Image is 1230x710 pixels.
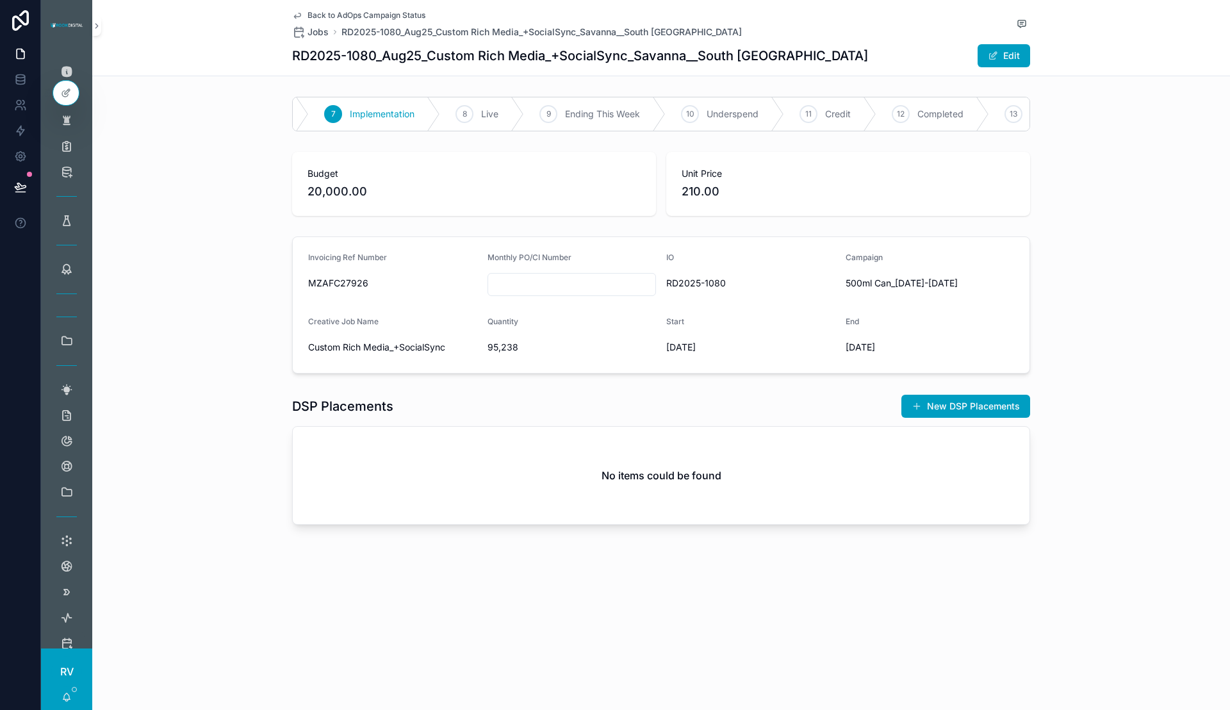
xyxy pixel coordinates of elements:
span: [DATE] [846,341,1015,354]
span: Ending This Week [565,108,640,120]
span: [DATE] [666,341,835,354]
span: End [846,317,859,326]
a: RD2025-1080_Aug25_Custom Rich Media_+SocialSync_Savanna__South [GEOGRAPHIC_DATA] [341,26,742,38]
button: New DSP Placements [901,395,1030,418]
span: RD2025-1080 [666,277,835,290]
a: Jobs [292,26,329,38]
span: Jobs [307,26,329,38]
span: Custom Rich Media_+SocialSync [308,341,477,354]
span: 12 [897,109,905,119]
span: Monthly PO/CI Number [488,252,571,262]
span: IO [666,252,674,262]
span: MZAFC27926 [308,277,477,290]
span: Budget [307,167,641,180]
span: Invoicing Ref Number [308,252,387,262]
span: Underspend [707,108,758,120]
span: 9 [546,109,551,119]
a: Back to AdOps Campaign Status [292,10,425,21]
h1: DSP Placements [292,397,393,415]
span: 10 [686,109,694,119]
span: Completed [917,108,963,120]
span: 500ml Can_[DATE]-[DATE] [846,277,1015,290]
span: Implementation [350,108,414,120]
span: 20,000.00 [307,183,641,201]
span: 8 [463,109,467,119]
span: Credit [825,108,851,120]
span: 7 [331,109,336,119]
h1: RD2025-1080_Aug25_Custom Rich Media_+SocialSync_Savanna__South [GEOGRAPHIC_DATA] [292,47,868,65]
span: 13 [1010,109,1017,119]
h2: No items could be found [602,468,721,483]
span: Quantity [488,317,518,326]
span: Creative Job Name [308,317,379,326]
img: App logo [49,21,85,31]
span: 210.00 [682,183,1015,201]
div: scrollable content [41,51,92,648]
span: Campaign [846,252,883,262]
span: Start [666,317,684,326]
span: Live [481,108,498,120]
span: 11 [805,109,812,119]
button: Edit [978,44,1030,67]
span: RV [60,664,74,679]
span: 95,238 [488,341,657,354]
span: Unit Price [682,167,1015,180]
span: Back to AdOps Campaign Status [307,10,425,21]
